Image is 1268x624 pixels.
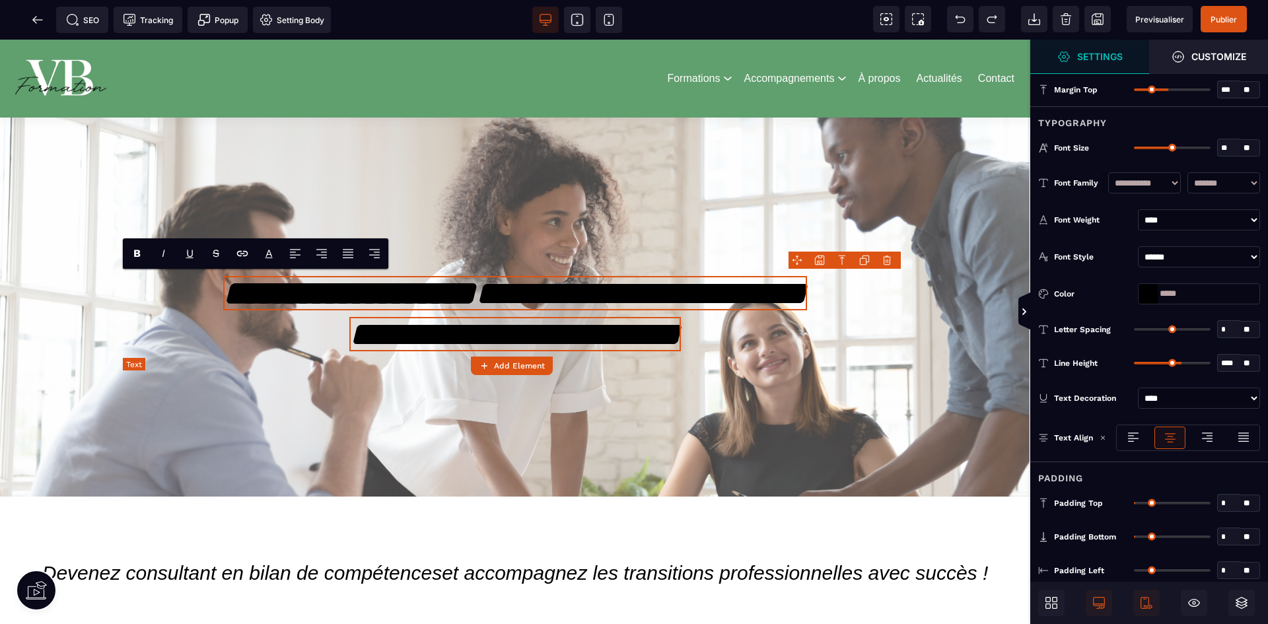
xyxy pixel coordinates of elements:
span: Devenez consultant en bilan de compétences [42,522,442,544]
span: Letter Spacing [1054,324,1111,335]
strong: Add Element [494,361,545,370]
strong: Settings [1077,52,1123,61]
u: U [186,247,194,260]
span: Tracking [123,13,173,26]
span: Desktop Only [1086,590,1112,616]
span: Strike-through [203,239,229,268]
span: Bold [123,239,150,268]
a: Contact [978,30,1014,48]
a: À propos [858,30,900,48]
p: A [265,247,273,260]
p: Text Align [1038,431,1093,444]
span: View components [873,6,899,32]
div: Color [1054,287,1133,300]
span: Align Left [282,239,308,268]
span: Settings [1030,40,1149,74]
a: Formations [667,30,720,48]
b: B [133,247,141,260]
div: Typography [1030,106,1268,131]
img: 86a4aa658127570b91344bfc39bbf4eb_Blanc_sur_fond_vert.png [11,6,110,72]
span: Padding Top [1054,498,1103,508]
strong: Customize [1191,52,1246,61]
span: Underline [176,239,203,268]
a: Accompagnements [744,30,834,48]
span: Preview [1127,6,1193,32]
a: Actualités [916,30,962,48]
span: Previsualiser [1135,15,1184,24]
span: Padding Left [1054,565,1104,576]
span: Link [229,239,256,268]
button: Add Element [471,357,553,375]
img: loading [1100,434,1106,441]
span: Mobile Only [1133,590,1160,616]
div: Font Family [1054,176,1102,190]
s: S [213,247,219,260]
span: Line Height [1054,358,1098,368]
i: I [162,247,165,260]
span: Align Right [361,239,388,268]
span: Align Justify [335,239,361,268]
span: Padding Bottom [1054,532,1116,542]
div: Font Weight [1054,213,1133,226]
span: et accompagnez les transitions professionnelles avec succès ! [442,522,988,544]
div: Font Style [1054,250,1133,263]
label: Font color [265,247,273,260]
span: Open Style Manager [1149,40,1268,74]
span: Align Center [308,239,335,268]
span: Setting Body [260,13,324,26]
span: Screenshot [905,6,931,32]
span: Open Layers [1228,590,1255,616]
span: Open Blocks [1038,590,1065,616]
span: Popup [197,13,238,26]
span: Italic [150,239,176,268]
span: Font Size [1054,143,1089,153]
span: Hide/Show Block [1181,590,1207,616]
span: Publier [1211,15,1237,24]
div: Padding [1030,462,1268,486]
span: Margin Top [1054,85,1098,95]
div: Text Decoration [1054,392,1133,405]
span: SEO [66,13,99,26]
